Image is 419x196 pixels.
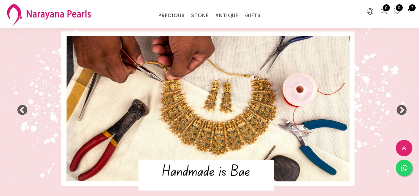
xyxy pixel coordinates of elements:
[396,105,402,111] button: Next
[406,7,414,16] button: 2
[380,7,388,16] a: 0
[245,11,261,20] a: GIFTS
[409,4,416,11] span: 2
[393,7,401,16] a: 0
[191,11,209,20] a: STONE
[158,11,184,20] a: PRECIOUS
[215,11,238,20] a: ANTIQUE
[17,105,23,111] button: Previous
[383,4,390,11] span: 0
[396,4,403,11] span: 0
